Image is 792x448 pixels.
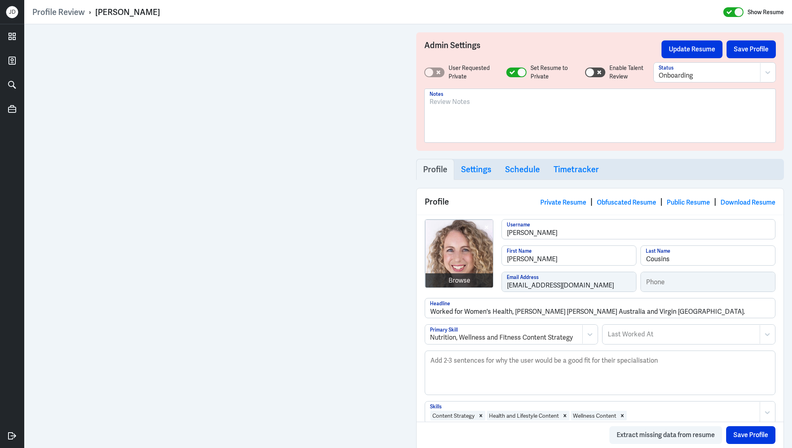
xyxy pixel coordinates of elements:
[560,411,569,421] div: Remove Health and Lifestyle Content
[618,411,627,421] div: Remove Wellness Content
[531,64,577,81] label: Set Resume to Private
[6,6,18,18] div: J D
[667,198,710,207] a: Public Resume
[661,40,722,58] button: Update Resume
[726,426,775,444] button: Save Profile
[502,246,636,265] input: First Name
[417,188,784,215] div: Profile
[502,272,636,292] input: Email Address
[449,276,470,285] div: Browse
[502,220,775,239] input: Username
[554,165,599,174] h3: Timetracker
[32,32,400,440] iframe: https://ppcdn.hiredigital.com/register/c5f2a28f/resumes/569974965/Profile_1.pdf?Expires=175702998...
[430,410,486,421] div: Content StrategyRemove Content Strategy
[425,298,775,318] input: Headline
[424,40,661,58] h3: Admin Settings
[641,246,775,265] input: Last Name
[609,426,722,444] button: Extract missing data from resume
[461,165,491,174] h3: Settings
[571,411,618,421] div: Wellness Content
[486,410,570,421] div: Health and Lifestyle ContentRemove Health and Lifestyle Content
[430,411,476,421] div: Content Strategy
[476,411,485,421] div: Remove Content Strategy
[32,7,85,17] a: Profile Review
[85,7,95,17] p: ›
[597,198,656,207] a: Obfuscated Resume
[540,198,586,207] a: Private Resume
[748,7,784,17] label: Show Resume
[505,165,540,174] h3: Schedule
[641,272,775,292] input: Phone
[95,7,160,17] div: [PERSON_NAME]
[570,410,628,421] div: Wellness ContentRemove Wellness Content
[609,64,653,81] label: Enable Talent Review
[449,64,498,81] label: User Requested Private
[487,411,560,421] div: Health and Lifestyle Content
[720,198,775,207] a: Download Resume
[425,220,493,288] img: Screenshot_2025-09-04_at_22.53.44.jpg
[540,196,775,208] div: | | |
[423,165,447,174] h3: Profile
[727,40,776,58] button: Save Profile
